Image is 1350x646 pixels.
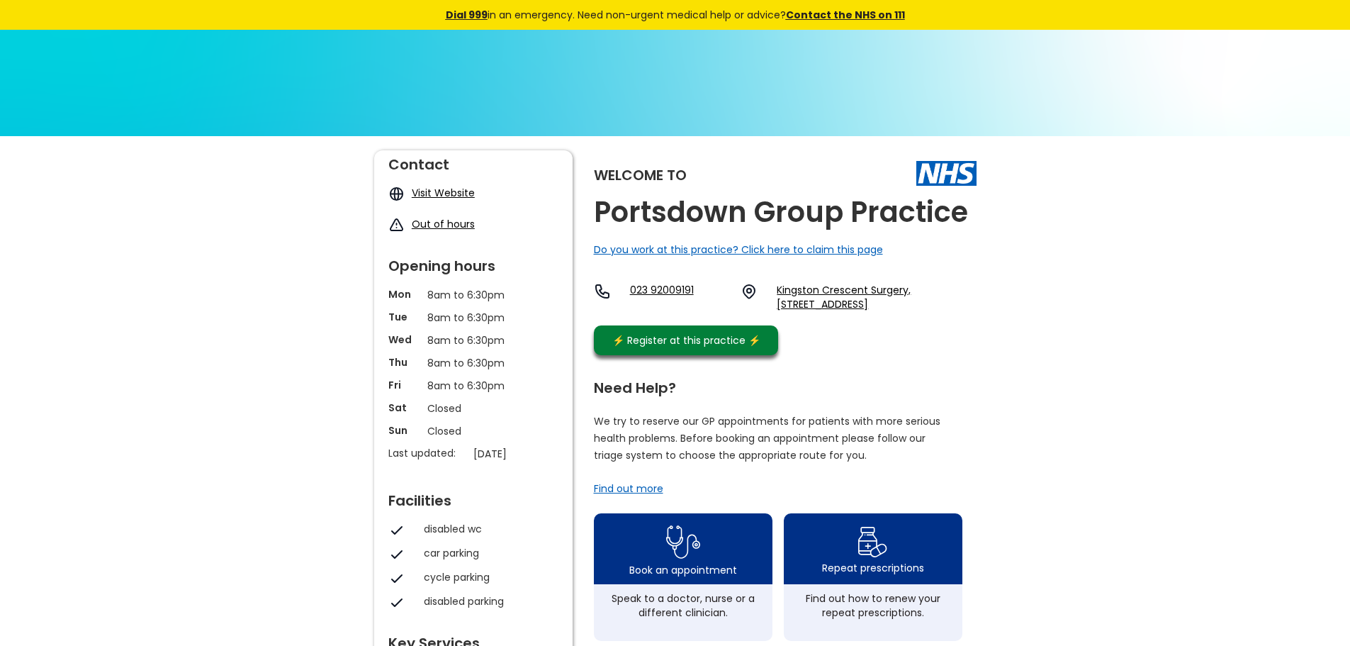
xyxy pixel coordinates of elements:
[594,413,941,464] p: We try to reserve our GP appointments for patients with more serious health problems. Before book...
[741,283,758,300] img: practice location icon
[388,150,558,172] div: Contact
[388,355,420,369] p: Thu
[427,333,519,348] p: 8am to 6:30pm
[388,401,420,415] p: Sat
[388,333,420,347] p: Wed
[594,374,962,395] div: Need Help?
[594,168,687,182] div: Welcome to
[427,287,519,303] p: 8am to 6:30pm
[629,563,737,577] div: Book an appointment
[388,446,466,460] p: Last updated:
[630,283,730,311] a: 023 92009191
[601,591,765,620] div: Speak to a doctor, nurse or a different clinician.
[388,217,405,233] img: exclamation icon
[786,8,905,22] a: Contact the NHS on 111
[916,161,977,185] img: The NHS logo
[446,8,488,22] a: Dial 999
[594,243,883,257] a: Do you work at this practice? Click here to claim this page
[777,283,976,311] a: Kingston Crescent Surgery, [STREET_ADDRESS]
[412,217,475,231] a: Out of hours
[424,522,551,536] div: disabled wc
[427,378,519,394] p: 8am to 6:30pm
[427,401,519,416] p: Closed
[784,513,962,641] a: repeat prescription iconRepeat prescriptionsFind out how to renew your repeat prescriptions.
[822,561,924,575] div: Repeat prescriptions
[388,423,420,438] p: Sun
[473,446,566,462] p: [DATE]
[412,186,475,200] a: Visit Website
[388,486,558,508] div: Facilities
[424,594,551,608] div: disabled parking
[388,310,420,324] p: Tue
[349,7,1001,23] div: in an emergency. Need non-urgent medical help or advice?
[388,252,558,273] div: Opening hours
[605,333,768,348] div: ⚡️ Register at this practice ⚡️
[791,591,955,620] div: Find out how to renew your repeat prescriptions.
[388,287,420,301] p: Mon
[427,423,519,439] p: Closed
[594,325,778,355] a: ⚡️ Register at this practice ⚡️
[427,310,519,325] p: 8am to 6:30pm
[594,196,968,228] h2: Portsdown Group Practice
[424,570,551,584] div: cycle parking
[594,481,663,496] a: Find out more
[388,186,405,202] img: globe icon
[424,546,551,560] div: car parking
[594,513,772,641] a: book appointment icon Book an appointmentSpeak to a doctor, nurse or a different clinician.
[857,523,888,561] img: repeat prescription icon
[594,283,611,300] img: telephone icon
[666,521,700,563] img: book appointment icon
[427,355,519,371] p: 8am to 6:30pm
[388,378,420,392] p: Fri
